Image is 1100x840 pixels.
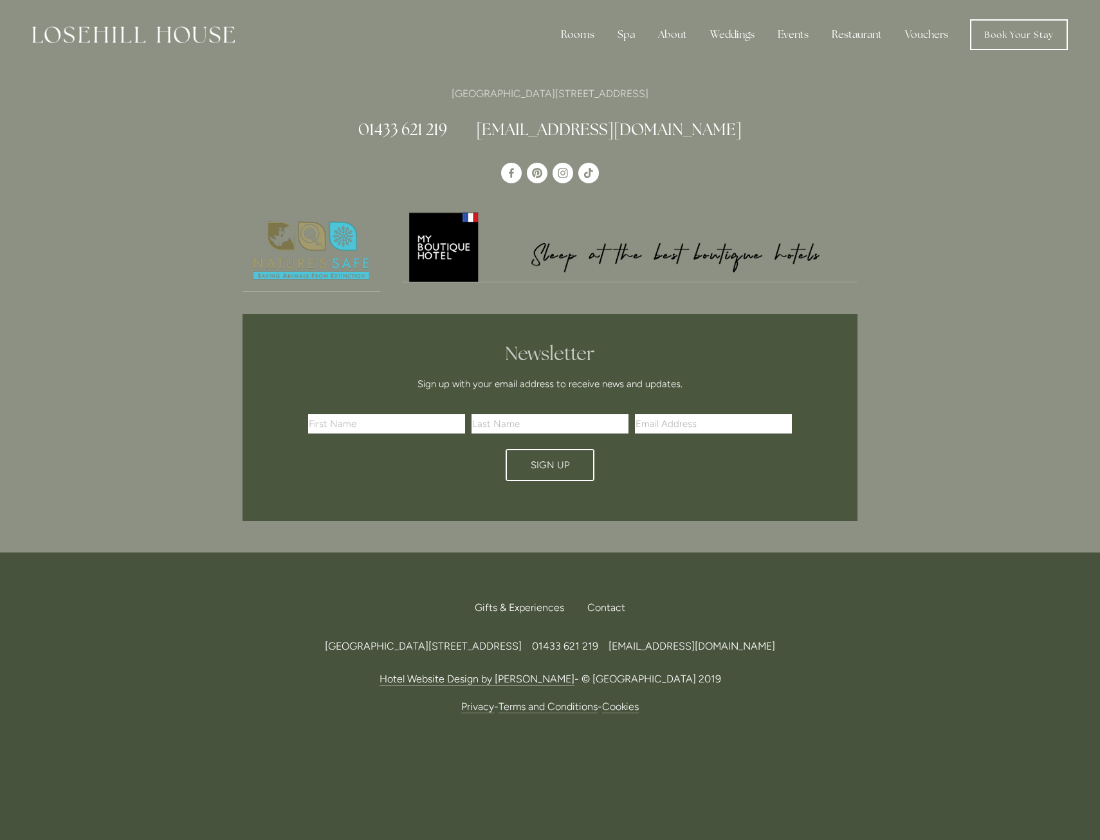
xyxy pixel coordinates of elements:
p: - © [GEOGRAPHIC_DATA] 2019 [243,670,857,688]
img: My Boutique Hotel - Logo [402,210,858,282]
div: Restaurant [821,22,892,48]
a: 01433 621 219 [358,119,447,140]
div: Spa [607,22,645,48]
a: [EMAIL_ADDRESS][DOMAIN_NAME] [609,640,775,652]
a: [EMAIL_ADDRESS][DOMAIN_NAME] [476,119,742,140]
a: Pinterest [527,163,547,183]
a: Book Your Stay [970,19,1068,50]
a: Nature's Safe - Logo [243,210,380,292]
button: Sign Up [506,449,594,481]
span: Sign Up [531,459,570,471]
p: Sign up with your email address to receive news and updates. [313,376,787,392]
a: Hotel Website Design by [PERSON_NAME] [380,673,574,686]
span: [GEOGRAPHIC_DATA][STREET_ADDRESS] [325,640,522,652]
a: Gifts & Experiences [475,594,574,622]
div: About [648,22,697,48]
div: Rooms [551,22,605,48]
a: Terms and Conditions [499,700,598,713]
a: Cookies [602,700,639,713]
a: Vouchers [895,22,958,48]
span: Gifts & Experiences [475,601,564,614]
a: TikTok [578,163,599,183]
a: Instagram [553,163,573,183]
h2: Newsletter [313,342,787,365]
p: [GEOGRAPHIC_DATA][STREET_ADDRESS] [243,85,857,102]
img: Nature's Safe - Logo [243,210,380,291]
a: Privacy [461,700,494,713]
p: - - [243,698,857,715]
img: Losehill House [32,26,235,43]
input: Email Address [635,414,792,434]
input: First Name [308,414,465,434]
span: 01433 621 219 [532,640,598,652]
input: Last Name [472,414,628,434]
div: Events [767,22,819,48]
div: Weddings [700,22,765,48]
a: Losehill House Hotel & Spa [501,163,522,183]
div: Contact [577,594,625,622]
